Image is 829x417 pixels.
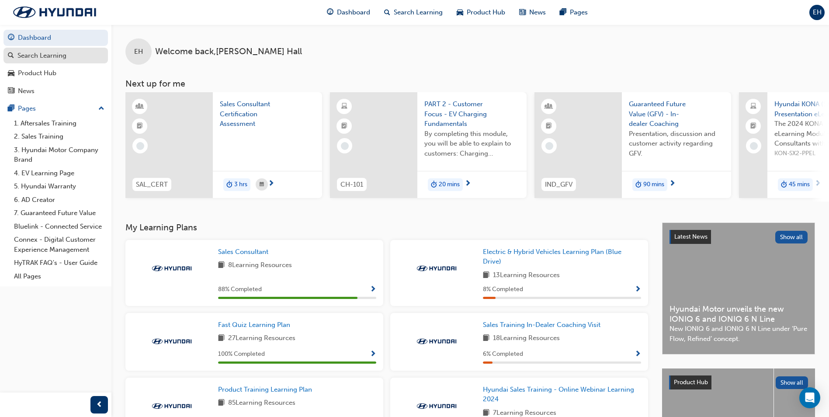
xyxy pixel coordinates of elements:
[512,3,553,21] a: news-iconNews
[3,48,108,64] a: Search Learning
[10,193,108,207] a: 6. AD Creator
[218,285,262,295] span: 88 % Completed
[424,129,520,159] span: By completing this module, you will be able to explain to customers: Charging terminology eg; AC ...
[545,180,572,190] span: IND_GFV
[8,34,14,42] span: guage-icon
[750,121,756,132] span: booktick-icon
[3,65,108,81] a: Product Hub
[10,220,108,233] a: Bluelink - Connected Service
[10,167,108,180] a: 4. EV Learning Page
[218,333,225,344] span: book-icon
[3,101,108,117] button: Pages
[218,386,312,393] span: Product Training Learning Plan
[3,83,108,99] a: News
[534,92,731,198] a: IND_GFVGuaranteed Future Value (GFV) - In-dealer CoachingPresentation, discussion and customer ac...
[341,121,347,132] span: booktick-icon
[10,233,108,256] a: Connex - Digital Customer Experience Management
[155,47,302,57] span: Welcome back , [PERSON_NAME] Hall
[148,264,196,273] img: Trak
[341,101,347,112] span: learningResourceType_ELEARNING-icon
[260,179,264,190] span: calendar-icon
[483,386,634,403] span: Hyundai Sales Training - Online Webinar Learning 2024
[635,179,642,191] span: duration-icon
[483,270,489,281] span: book-icon
[320,3,377,21] a: guage-iconDashboard
[10,130,108,143] a: 2. Sales Training
[10,180,108,193] a: 5. Hyundai Warranty
[629,99,724,129] span: Guaranteed Future Value (GFV) - In-dealer Coaching
[10,117,108,130] a: 1. Aftersales Training
[545,142,553,150] span: learningRecordVerb_NONE-icon
[218,248,268,256] span: Sales Consultant
[669,230,808,244] a: Latest NewsShow all
[218,349,265,359] span: 100 % Completed
[125,222,648,233] h3: My Learning Plans
[111,79,829,89] h3: Next up for me
[669,324,808,344] span: New IONIQ 6 and IONIQ 6 N Line under ‘Pure Flow, Refined’ concept.
[327,7,333,18] span: guage-icon
[560,7,566,18] span: pages-icon
[330,92,527,198] a: CH-101PART 2 - Customer Focus - EV Charging FundamentalsBy completing this module, you will be ab...
[635,284,641,295] button: Show Progress
[18,86,35,96] div: News
[268,180,274,188] span: next-icon
[483,385,641,404] a: Hyundai Sales Training - Online Webinar Learning 2024
[546,101,552,112] span: learningResourceType_INSTRUCTOR_LED-icon
[137,101,143,112] span: learningResourceType_INSTRUCTOR_LED-icon
[8,69,14,77] span: car-icon
[3,30,108,46] a: Dashboard
[776,376,808,389] button: Show all
[340,180,363,190] span: CH-101
[775,231,808,243] button: Show all
[4,3,105,21] img: Trak
[413,264,461,273] img: Trak
[467,7,505,17] span: Product Hub
[3,28,108,101] button: DashboardSearch LearningProduct HubNews
[750,142,758,150] span: learningRecordVerb_NONE-icon
[370,351,376,358] span: Show Progress
[234,180,247,190] span: 3 hrs
[218,320,294,330] a: Fast Quiz Learning Plan
[377,3,450,21] a: search-iconSearch Learning
[228,333,295,344] span: 27 Learning Resources
[546,121,552,132] span: booktick-icon
[8,52,14,60] span: search-icon
[674,233,708,240] span: Latest News
[483,248,621,266] span: Electric & Hybrid Vehicles Learning Plan (Blue Drive)
[450,3,512,21] a: car-iconProduct Hub
[635,286,641,294] span: Show Progress
[226,179,232,191] span: duration-icon
[483,321,600,329] span: Sales Training In-Dealer Coaching Visit
[483,333,489,344] span: book-icon
[465,180,471,188] span: next-icon
[98,103,104,115] span: up-icon
[674,379,708,386] span: Product Hub
[413,402,461,410] img: Trak
[519,7,526,18] span: news-icon
[643,180,664,190] span: 90 mins
[125,92,322,198] a: SAL_CERTSales Consultant Certification Assessmentduration-icon3 hrs
[529,7,546,17] span: News
[439,180,460,190] span: 20 mins
[218,247,272,257] a: Sales Consultant
[553,3,595,21] a: pages-iconPages
[424,99,520,129] span: PART 2 - Customer Focus - EV Charging Fundamentals
[148,337,196,346] img: Trak
[483,285,523,295] span: 8 % Completed
[8,105,14,113] span: pages-icon
[228,398,295,409] span: 85 Learning Resources
[669,180,676,188] span: next-icon
[10,270,108,283] a: All Pages
[134,47,143,57] span: EH
[218,321,290,329] span: Fast Quiz Learning Plan
[483,320,604,330] a: Sales Training In-Dealer Coaching Visit
[337,7,370,17] span: Dashboard
[10,256,108,270] a: HyTRAK FAQ's - User Guide
[18,68,56,78] div: Product Hub
[17,51,66,61] div: Search Learning
[483,247,641,267] a: Electric & Hybrid Vehicles Learning Plan (Blue Drive)
[781,179,787,191] span: duration-icon
[136,142,144,150] span: learningRecordVerb_NONE-icon
[570,7,588,17] span: Pages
